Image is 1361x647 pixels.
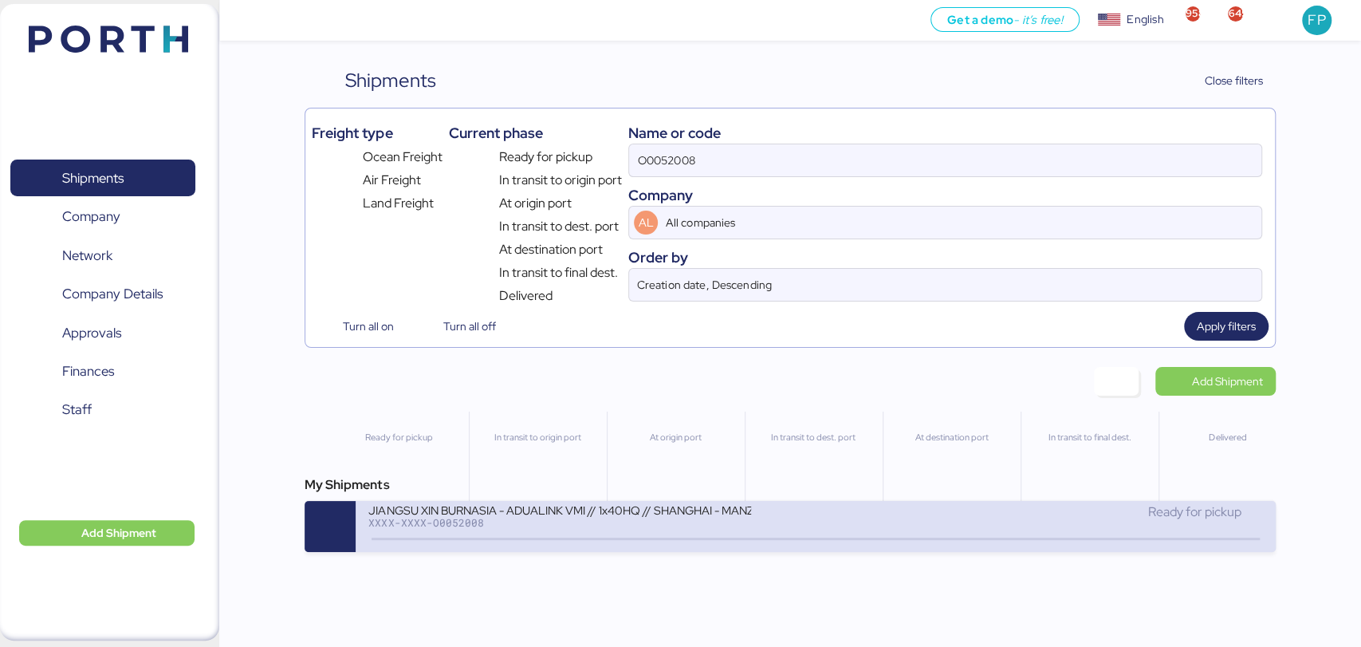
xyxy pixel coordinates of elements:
div: In transit to dest. port [752,431,875,444]
div: At destination port [890,431,1013,444]
a: Approvals [10,314,195,351]
span: At destination port [499,240,603,259]
span: Ready for pickup [1147,503,1241,520]
span: Staff [62,398,92,421]
span: Company [62,205,120,228]
div: In transit to final dest. [1028,431,1151,444]
button: Close filters [1172,66,1276,95]
span: Close filters [1205,71,1263,90]
button: Menu [229,7,256,34]
span: Ocean Freight [363,148,443,167]
div: My Shipments [305,475,1275,495]
span: Shipments [62,167,124,190]
div: Delivered [1166,431,1289,444]
div: Shipments [345,66,436,95]
span: Add Shipment [1192,372,1263,391]
a: Finances [10,353,195,390]
div: English [1127,11,1163,28]
span: Delivered [499,286,553,306]
span: Ready for pickup [499,148,592,167]
a: Company Details [10,276,195,313]
span: Apply filters [1197,317,1256,336]
button: Add Shipment [19,520,195,546]
div: Name or code [628,122,1261,144]
span: Network [62,244,112,267]
a: Shipments [10,160,195,196]
span: Air Freight [363,171,421,190]
input: AL [663,207,1216,239]
div: Order by [628,247,1261,268]
span: In transit to dest. port [499,217,619,236]
span: Turn all on [342,317,393,336]
a: Company [10,199,195,235]
div: JIANGSU XIN BURNASIA - ADUALINK VMI // 1x40HQ // SHANGHAI - MANZANILLO / HBL: BYKS25073042SE / MB... [368,503,751,516]
a: Network [10,237,195,274]
span: FP [1308,10,1325,30]
div: Freight type [312,122,442,144]
div: Company [628,184,1261,206]
span: In transit to origin port [499,171,622,190]
span: Approvals [62,322,121,345]
span: Turn all off [443,317,496,336]
span: AL [639,214,654,231]
span: Finances [62,360,114,383]
div: Ready for pickup [336,431,461,444]
button: Turn all off [412,312,508,341]
span: Add Shipment [81,523,156,542]
span: Company Details [62,282,163,306]
span: In transit to final dest. [499,263,618,282]
span: Land Freight [363,194,434,213]
button: Apply filters [1184,312,1269,341]
a: Staff [10,392,195,428]
div: At origin port [614,431,738,444]
button: Turn all on [312,312,406,341]
div: Current phase [449,122,622,144]
a: Add Shipment [1155,367,1276,396]
div: XXXX-XXXX-O0052008 [368,517,751,528]
span: At origin port [499,194,572,213]
div: In transit to origin port [476,431,600,444]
